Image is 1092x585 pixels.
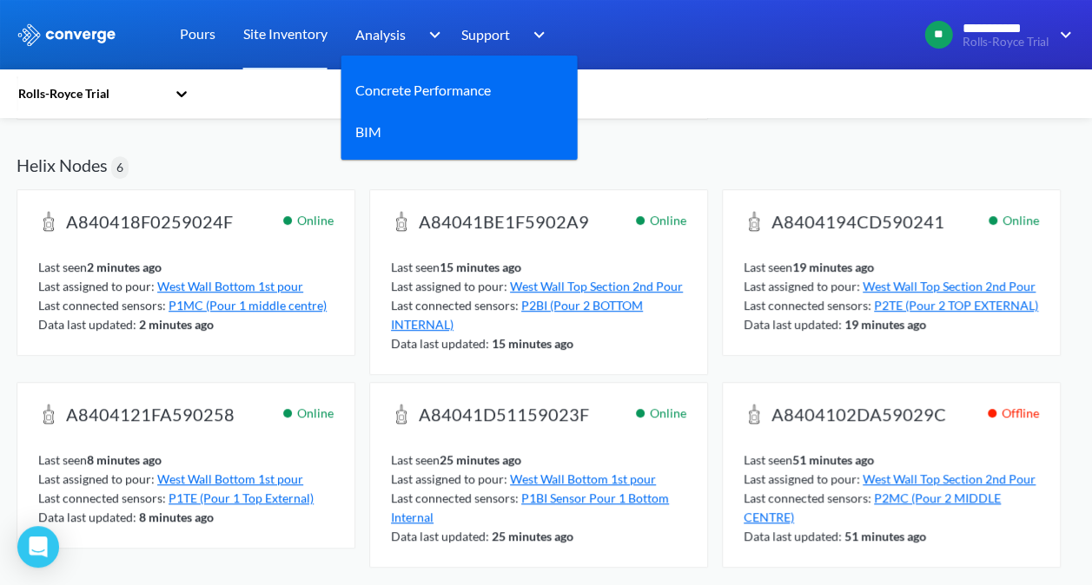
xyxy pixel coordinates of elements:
[440,260,521,274] b: 15 minutes ago
[38,296,334,315] div: Last connected sensors:
[139,317,214,332] b: 2 minutes ago
[157,279,303,293] a: West Wall Bottom 1st pour
[874,298,1038,312] a: P2TE (Pour 2 TOP EXTERNAL)
[744,527,1039,546] div: Data last updated:
[66,404,235,428] span: A8404121FA590258
[440,452,521,467] b: 25 minutes ago
[391,450,686,470] div: Last seen
[510,471,656,486] a: West Wall Bottom 1st pour
[844,317,926,332] b: 19 minutes ago
[38,450,334,470] div: Last seen
[17,154,108,175] h2: Helix Nodes
[461,23,510,45] span: Support
[744,277,1039,296] div: Last assigned to pour:
[744,258,1039,277] div: Last seen
[792,452,874,467] b: 51 minutes ago
[297,404,334,423] span: Online
[744,315,1039,334] div: Data last updated:
[419,211,589,235] span: A84041BE1F5902A9
[744,296,1039,315] div: Last connected sensors:
[522,24,550,45] img: downArrow.svg
[391,277,686,296] div: Last assigned to pour:
[1003,211,1039,230] span: Online
[391,298,643,332] a: P2BI (Pour 2 BOTTOM INTERNAL)
[417,24,445,45] img: downArrow.svg
[962,36,1048,49] span: Rolls-Royce Trial
[38,258,334,277] div: Last seen
[87,260,162,274] b: 2 minutes ago
[169,490,314,505] a: P1TE (Pour 1 Top External)
[391,404,412,424] img: helix-node.svg
[744,404,764,424] img: helix-node.svg
[38,489,334,508] div: Last connected sensors:
[510,279,683,293] a: West Wall Top Section 2nd Pour
[169,298,327,312] a: P1MC (Pour 1 middle centre)
[844,529,926,543] b: 51 minutes ago
[38,277,334,296] div: Last assigned to pour:
[744,450,1039,470] div: Last seen
[492,529,573,543] b: 25 minutes ago
[391,258,686,277] div: Last seen
[157,471,303,486] a: West Wall Bottom 1st pour
[771,404,946,428] span: A8404102DA59029C
[419,404,589,428] span: A84041D51159023F
[17,526,59,568] div: Open Intercom Messenger
[863,279,1036,293] a: West Wall Top Section 2nd Pour
[744,211,764,232] img: helix-node.svg
[391,334,686,353] div: Data last updated:
[391,296,686,334] div: Last connected sensors:
[391,490,669,524] a: P1BI Sensor Pour 1 Bottom Internal
[116,158,123,177] span: 6
[38,508,334,527] div: Data last updated:
[863,471,1036,486] a: West Wall Top Section 2nd Pour
[87,452,162,467] b: 8 minutes ago
[297,211,334,230] span: Online
[792,260,874,274] b: 19 minutes ago
[744,490,1001,524] a: P2MC (Pour 2 MIDDLE CENTRE)
[355,23,406,45] span: Analysis
[139,509,214,524] b: 8 minutes ago
[38,315,334,334] div: Data last updated:
[17,23,117,46] img: logo_ewhite.svg
[1049,24,1076,45] img: downArrow.svg
[391,489,686,527] div: Last connected sensors:
[38,211,59,232] img: helix-node.svg
[391,211,412,232] img: helix-node.svg
[17,84,166,103] div: Rolls-Royce Trial
[1002,404,1039,423] span: Offline
[38,470,334,489] div: Last assigned to pour:
[650,211,686,230] span: Online
[650,404,686,423] span: Online
[391,527,686,546] div: Data last updated:
[391,470,686,489] div: Last assigned to pour:
[38,404,59,424] img: helix-node.svg
[492,336,573,351] b: 15 minutes ago
[744,470,1039,489] div: Last assigned to pour:
[771,211,944,235] span: A8404194CD590241
[355,121,381,142] a: BIM
[355,79,491,101] a: Concrete Performance
[66,211,233,235] span: A840418F0259024F
[744,489,1039,527] div: Last connected sensors:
